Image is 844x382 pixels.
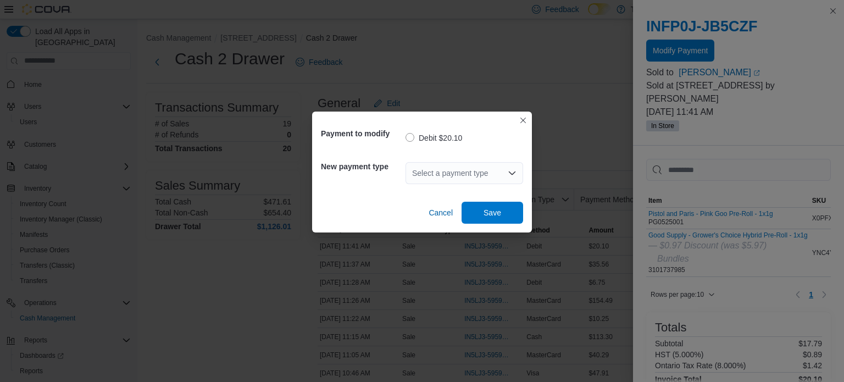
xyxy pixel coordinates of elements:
span: Save [484,207,501,218]
button: Closes this modal window [517,114,530,127]
input: Accessible screen reader label [412,167,413,180]
h5: Payment to modify [321,123,403,145]
h5: New payment type [321,156,403,178]
button: Open list of options [508,169,517,178]
button: Save [462,202,523,224]
span: Cancel [429,207,453,218]
label: Debit $20.10 [406,131,462,145]
button: Cancel [424,202,457,224]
